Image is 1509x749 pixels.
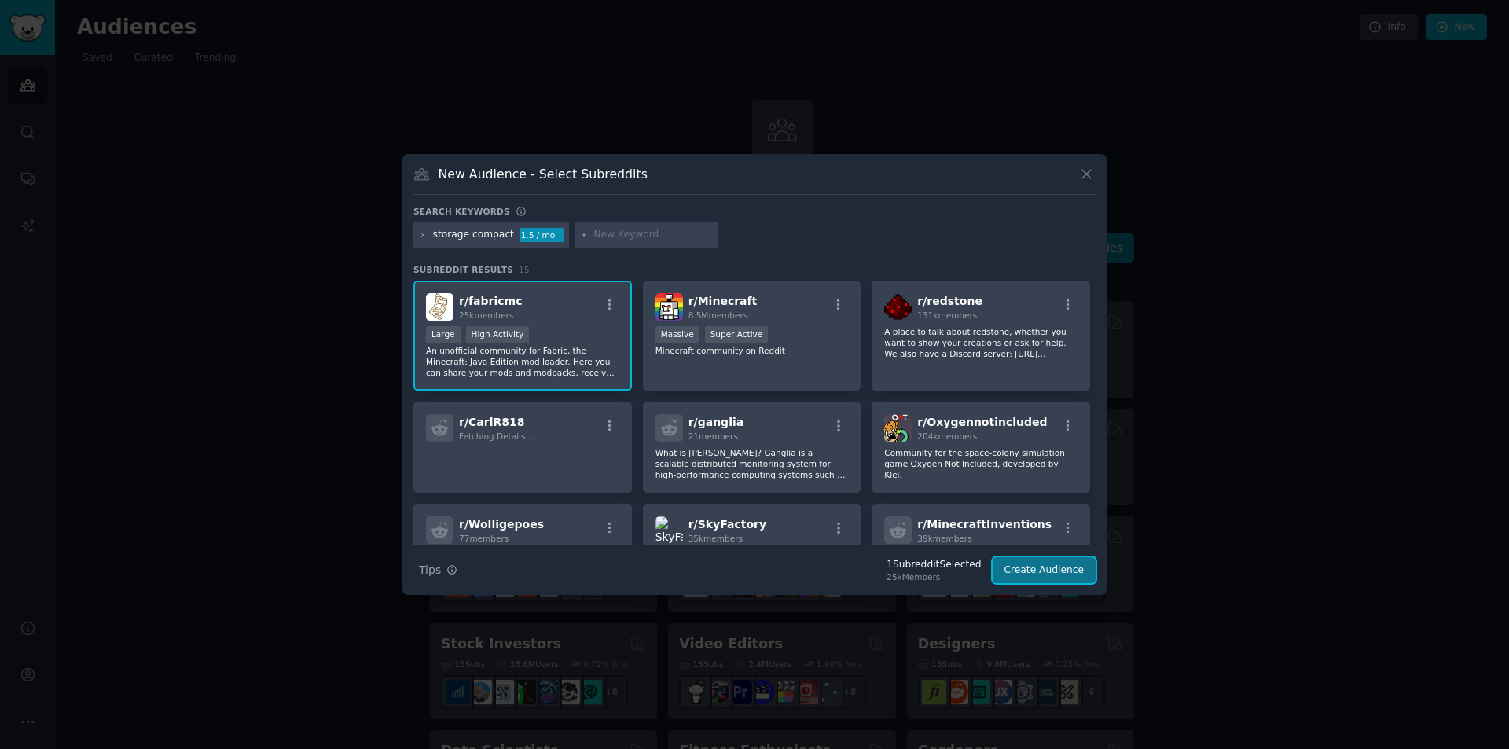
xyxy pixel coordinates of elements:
[459,431,533,441] span: Fetching Details...
[413,206,510,217] h3: Search keywords
[433,228,514,242] div: storage compact
[593,228,713,242] input: New Keyword
[917,534,971,543] span: 39k members
[688,295,758,307] span: r/ Minecraft
[993,557,1096,584] button: Create Audience
[426,293,453,321] img: fabricmc
[688,431,738,441] span: 21 members
[413,264,513,275] span: Subreddit Results
[459,295,522,307] span: r/ fabricmc
[413,556,463,584] button: Tips
[655,516,683,544] img: SkyFactory
[688,534,743,543] span: 35k members
[439,166,648,182] h3: New Audience - Select Subreddits
[917,431,977,441] span: 204k members
[459,416,524,428] span: r/ CarlR818
[917,416,1047,428] span: r/ Oxygennotincluded
[520,228,564,242] div: 1.5 / mo
[655,447,849,480] p: What is [PERSON_NAME]? Ganglia is a scalable distributed monitoring system for high-performance c...
[426,326,461,343] div: Large
[459,534,509,543] span: 77 members
[884,447,1078,480] p: Community for the space-colony simulation game Oxygen Not Included, developed by Klei.
[884,293,912,321] img: redstone
[655,345,849,356] p: Minecraft community on Reddit
[917,310,977,320] span: 131k members
[917,295,982,307] span: r/ redstone
[884,414,912,442] img: Oxygennotincluded
[688,310,748,320] span: 8.5M members
[426,345,619,378] p: An unofficial community for Fabric, the Minecraft: Java Edition mod loader. Here you can share yo...
[884,326,1078,359] p: A place to talk about redstone, whether you want to show your creations or ask for help. We also ...
[917,518,1052,531] span: r/ MinecraftInventions
[688,416,744,428] span: r/ ganglia
[688,518,766,531] span: r/ SkyFactory
[887,571,981,582] div: 25k Members
[459,518,544,531] span: r/ Wolligepoes
[887,558,981,572] div: 1 Subreddit Selected
[655,326,699,343] div: Massive
[419,562,441,578] span: Tips
[519,265,530,274] span: 15
[655,293,683,321] img: Minecraft
[705,326,769,343] div: Super Active
[466,326,530,343] div: High Activity
[459,310,513,320] span: 25k members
